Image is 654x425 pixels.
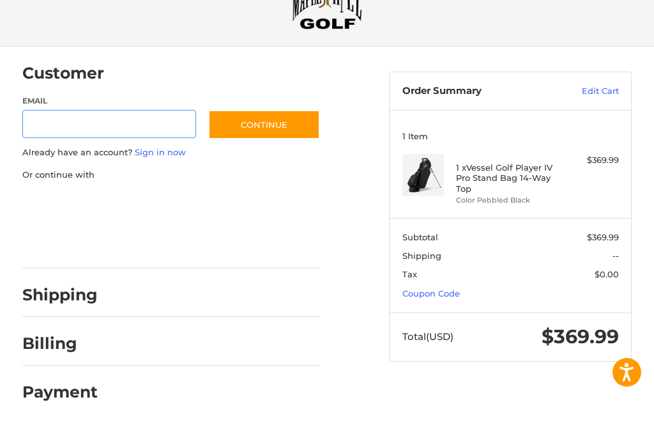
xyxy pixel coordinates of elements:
[595,269,619,279] span: $0.00
[402,269,417,279] span: Tax
[402,131,619,141] h3: 1 Item
[402,288,460,298] a: Coupon Code
[18,194,114,217] iframe: PayPal-paypal
[402,232,438,242] span: Subtotal
[22,146,321,159] p: Already have an account?
[18,233,114,256] iframe: PayPal-venmo
[22,382,98,402] h2: Payment
[550,85,619,98] a: Edit Cart
[22,95,196,107] label: Email
[549,390,654,425] iframe: Google Customer Reviews
[135,147,186,157] a: Sign in now
[402,330,453,343] span: Total (USD)
[587,232,619,242] span: $369.99
[22,334,97,353] h2: Billing
[402,251,441,261] span: Shipping
[456,195,561,206] li: Color Pebbled Black
[22,63,104,83] h2: Customer
[456,162,561,194] h4: 1 x Vessel Golf Player IV Pro Stand Bag 14-Way Top
[402,85,550,98] h3: Order Summary
[612,251,619,261] span: --
[22,285,98,305] h2: Shipping
[565,154,619,167] div: $369.99
[126,194,222,217] iframe: PayPal-paylater
[542,325,619,348] span: $369.99
[208,110,320,139] button: Continue
[22,169,321,182] p: Or continue with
